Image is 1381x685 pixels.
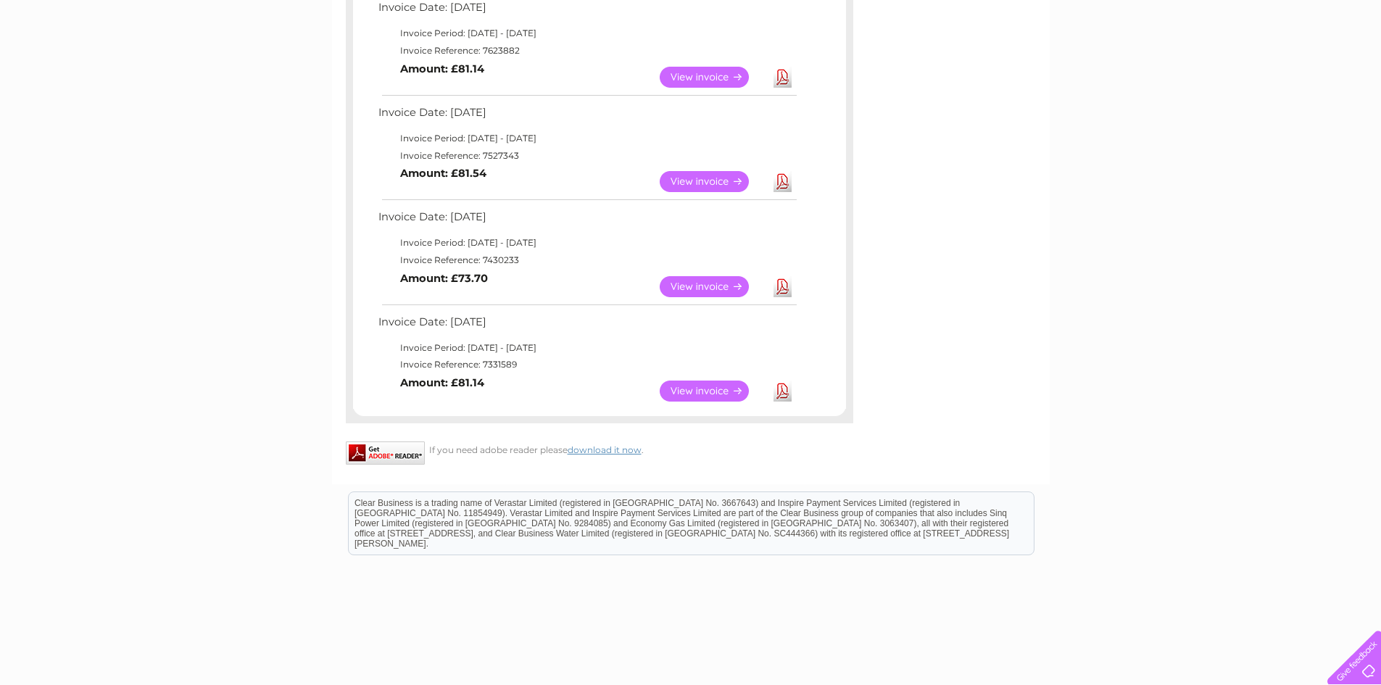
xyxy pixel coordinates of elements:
a: Energy [1162,62,1194,72]
td: Invoice Reference: 7527343 [375,147,799,165]
b: Amount: £81.54 [400,167,486,180]
td: Invoice Reference: 7623882 [375,42,799,59]
td: Invoice Reference: 7430233 [375,252,799,269]
b: Amount: £73.70 [400,272,488,285]
td: Invoice Period: [DATE] - [DATE] [375,339,799,357]
a: Download [774,171,792,192]
a: View [660,276,766,297]
a: download it now [568,444,642,455]
td: Invoice Reference: 7331589 [375,356,799,373]
a: 0333 014 3131 [1108,7,1208,25]
a: Log out [1333,62,1367,72]
td: Invoice Date: [DATE] [375,312,799,339]
a: Download [774,276,792,297]
a: Water [1126,62,1153,72]
div: If you need adobe reader please . [346,441,853,455]
a: Telecoms [1203,62,1246,72]
b: Amount: £81.14 [400,62,484,75]
div: Clear Business is a trading name of Verastar Limited (registered in [GEOGRAPHIC_DATA] No. 3667643... [349,8,1034,70]
td: Invoice Date: [DATE] [375,207,799,234]
a: View [660,381,766,402]
td: Invoice Period: [DATE] - [DATE] [375,25,799,42]
td: Invoice Period: [DATE] - [DATE] [375,234,799,252]
img: logo.png [49,38,123,82]
a: View [660,171,766,192]
td: Invoice Period: [DATE] - [DATE] [375,130,799,147]
a: View [660,67,766,88]
a: Download [774,67,792,88]
a: Contact [1285,62,1320,72]
b: Amount: £81.14 [400,376,484,389]
a: Blog [1255,62,1276,72]
td: Invoice Date: [DATE] [375,103,799,130]
a: Download [774,381,792,402]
